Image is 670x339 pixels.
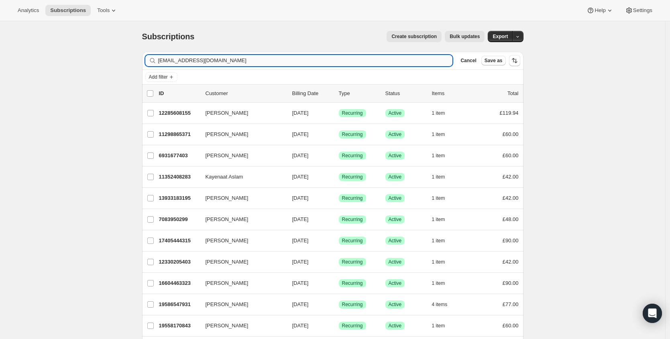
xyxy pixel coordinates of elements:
[159,193,519,204] div: 13933183195[PERSON_NAME][DATE]SuccessRecurringSuccessActive1 item£42.00
[432,174,445,180] span: 1 item
[481,56,506,65] button: Save as
[159,215,199,223] p: 7083950299
[503,131,519,137] span: £60.00
[387,31,442,42] button: Create subscription
[503,152,519,158] span: £60.00
[432,320,454,331] button: 1 item
[485,57,503,64] span: Save as
[385,89,426,97] p: Status
[450,33,480,40] span: Bulk updates
[432,235,454,246] button: 1 item
[159,130,199,138] p: 11298865371
[145,72,177,82] button: Add filter
[201,234,281,247] button: [PERSON_NAME]
[432,299,456,310] button: 4 items
[206,279,248,287] span: [PERSON_NAME]
[503,174,519,180] span: £42.00
[159,300,199,309] p: 19586547931
[206,215,248,223] span: [PERSON_NAME]
[445,31,485,42] button: Bulk updates
[432,278,454,289] button: 1 item
[201,256,281,268] button: [PERSON_NAME]
[389,174,402,180] span: Active
[432,259,445,265] span: 1 item
[201,277,281,290] button: [PERSON_NAME]
[432,89,472,97] div: Items
[159,299,519,310] div: 19586547931[PERSON_NAME][DATE]SuccessRecurringSuccessActive4 items£77.00
[342,259,363,265] span: Recurring
[503,238,519,244] span: £90.00
[159,256,519,268] div: 12330205403[PERSON_NAME][DATE]SuccessRecurringSuccessActive1 item£42.00
[159,322,199,330] p: 19558170843
[159,150,519,161] div: 6931677403[PERSON_NAME][DATE]SuccessRecurringSuccessActive1 item£60.00
[339,89,379,97] div: Type
[432,110,445,116] span: 1 item
[292,323,309,329] span: [DATE]
[342,152,363,159] span: Recurring
[432,193,454,204] button: 1 item
[503,259,519,265] span: £42.00
[206,152,248,160] span: [PERSON_NAME]
[432,216,445,223] span: 1 item
[201,192,281,205] button: [PERSON_NAME]
[595,7,605,14] span: Help
[206,322,248,330] span: [PERSON_NAME]
[342,238,363,244] span: Recurring
[159,89,199,97] p: ID
[503,280,519,286] span: £90.00
[206,258,248,266] span: [PERSON_NAME]
[643,304,662,323] div: Open Intercom Messenger
[292,216,309,222] span: [DATE]
[503,195,519,201] span: £42.00
[201,298,281,311] button: [PERSON_NAME]
[432,280,445,286] span: 1 item
[206,194,248,202] span: [PERSON_NAME]
[45,5,91,16] button: Subscriptions
[342,280,363,286] span: Recurring
[159,194,199,202] p: 13933183195
[292,238,309,244] span: [DATE]
[159,279,199,287] p: 16604463323
[159,109,199,117] p: 12285608155
[389,216,402,223] span: Active
[503,301,519,307] span: £77.00
[391,33,437,40] span: Create subscription
[389,323,402,329] span: Active
[159,237,199,245] p: 17405444315
[389,152,402,159] span: Active
[432,195,445,201] span: 1 item
[509,55,520,66] button: Sort the results
[159,173,199,181] p: 11352408283
[292,301,309,307] span: [DATE]
[432,129,454,140] button: 1 item
[206,109,248,117] span: [PERSON_NAME]
[389,259,402,265] span: Active
[292,195,309,201] span: [DATE]
[620,5,657,16] button: Settings
[159,235,519,246] div: 17405444315[PERSON_NAME][DATE]SuccessRecurringSuccessActive1 item£90.00
[201,171,281,183] button: Kayenaat Aslam
[432,214,454,225] button: 1 item
[493,33,508,40] span: Export
[206,173,243,181] span: Kayenaat Aslam
[432,108,454,119] button: 1 item
[159,278,519,289] div: 16604463323[PERSON_NAME][DATE]SuccessRecurringSuccessActive1 item£90.00
[201,213,281,226] button: [PERSON_NAME]
[159,214,519,225] div: 7083950299[PERSON_NAME][DATE]SuccessRecurringSuccessActive1 item£48.00
[342,110,363,116] span: Recurring
[142,32,195,41] span: Subscriptions
[633,7,652,14] span: Settings
[503,216,519,222] span: £48.00
[389,195,402,201] span: Active
[432,238,445,244] span: 1 item
[206,130,248,138] span: [PERSON_NAME]
[206,237,248,245] span: [PERSON_NAME]
[389,110,402,116] span: Active
[201,149,281,162] button: [PERSON_NAME]
[488,31,513,42] button: Export
[389,238,402,244] span: Active
[432,256,454,268] button: 1 item
[292,174,309,180] span: [DATE]
[201,107,281,120] button: [PERSON_NAME]
[342,216,363,223] span: Recurring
